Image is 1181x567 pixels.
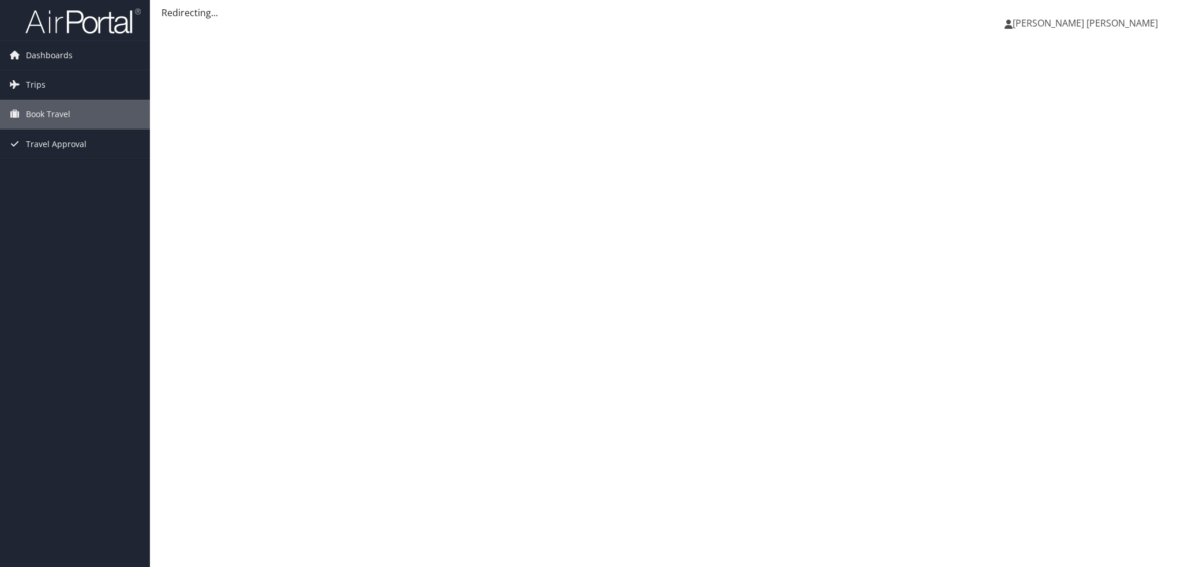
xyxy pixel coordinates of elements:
[26,130,86,159] span: Travel Approval
[1013,17,1158,29] span: [PERSON_NAME] [PERSON_NAME]
[25,7,141,35] img: airportal-logo.png
[26,100,70,129] span: Book Travel
[26,70,46,99] span: Trips
[1005,6,1169,40] a: [PERSON_NAME] [PERSON_NAME]
[161,6,1169,20] div: Redirecting...
[26,41,73,70] span: Dashboards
